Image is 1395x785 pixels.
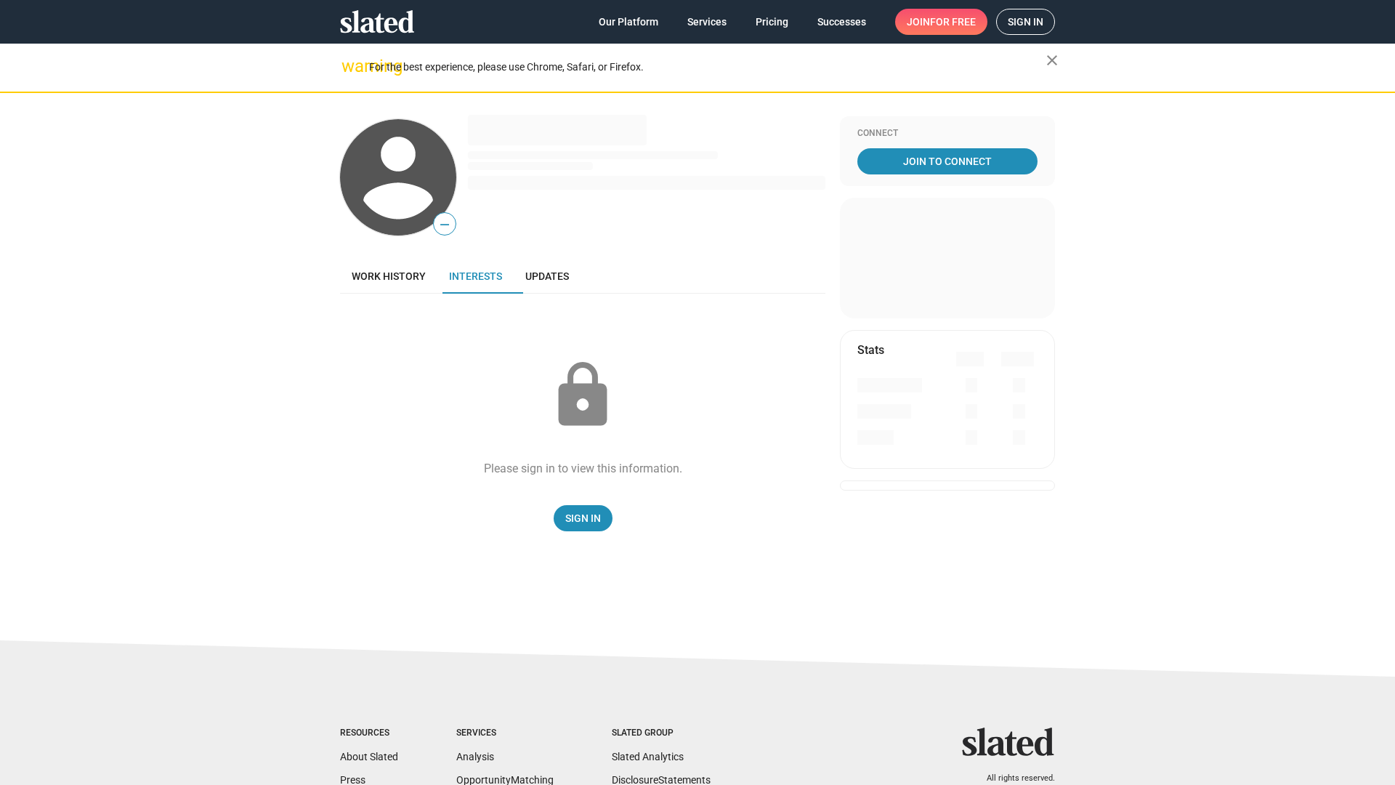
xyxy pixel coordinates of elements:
[599,9,658,35] span: Our Platform
[449,270,502,282] span: Interests
[352,270,426,282] span: Work history
[857,148,1038,174] a: Join To Connect
[434,215,456,234] span: —
[806,9,878,35] a: Successes
[456,728,554,739] div: Services
[756,9,788,35] span: Pricing
[857,128,1038,140] div: Connect
[514,259,581,294] a: Updates
[554,505,612,531] a: Sign In
[612,751,684,762] a: Slated Analytics
[860,148,1035,174] span: Join To Connect
[340,259,437,294] a: Work history
[565,505,601,531] span: Sign In
[687,9,727,35] span: Services
[546,359,619,432] mat-icon: lock
[340,728,398,739] div: Resources
[1043,52,1061,69] mat-icon: close
[996,9,1055,35] a: Sign in
[895,9,987,35] a: Joinfor free
[587,9,670,35] a: Our Platform
[341,57,359,75] mat-icon: warning
[484,461,682,476] div: Please sign in to view this information.
[744,9,800,35] a: Pricing
[907,9,976,35] span: Join
[676,9,738,35] a: Services
[857,342,884,358] mat-card-title: Stats
[612,728,711,739] div: Slated Group
[930,9,976,35] span: for free
[817,9,866,35] span: Successes
[369,57,1046,77] div: For the best experience, please use Chrome, Safari, or Firefox.
[1008,9,1043,34] span: Sign in
[437,259,514,294] a: Interests
[340,751,398,762] a: About Slated
[456,751,494,762] a: Analysis
[525,270,569,282] span: Updates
